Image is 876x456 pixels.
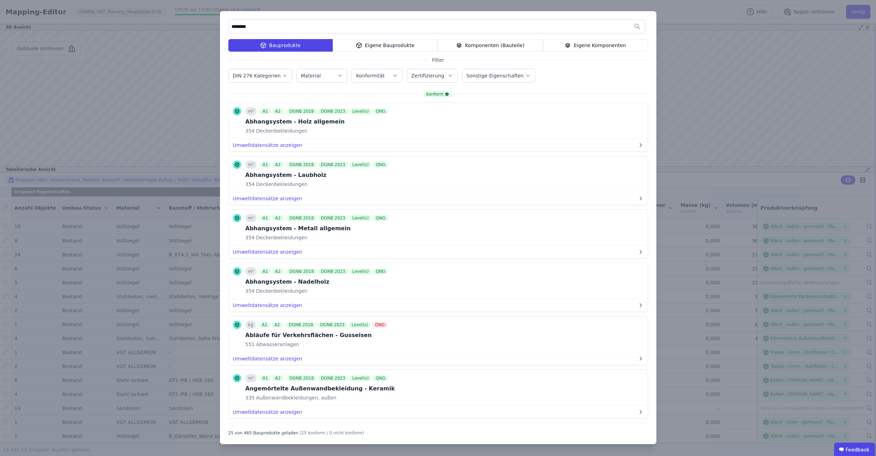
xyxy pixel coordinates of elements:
[260,215,271,221] div: A1
[372,322,388,328] div: QNG
[349,322,371,328] div: Level(s)
[318,109,348,114] div: DGNB 2023
[255,287,307,294] span: Deckenbekleidungen
[287,215,317,221] div: DGNB 2018
[373,162,388,167] div: QNG
[373,215,388,221] div: QNG
[349,162,371,167] div: Level(s)
[245,341,255,348] span: 551
[373,109,388,114] div: QNG
[245,278,390,286] div: Abhangsystem - Nadelholz
[287,269,317,274] div: DGNB 2018
[287,162,317,167] div: DGNB 2018
[245,127,255,134] span: 354
[438,39,543,52] div: Komponenten (Bauteile)
[318,269,348,274] div: DGNB 2023
[318,162,348,167] div: DGNB 2023
[229,406,648,418] button: Umweltdatensätze anzeigen
[300,427,364,436] div: (25 konform / 0 nicht konform)
[318,375,348,381] div: DGNB 2023
[349,215,371,221] div: Level(s)
[245,321,256,329] div: kg
[229,246,648,258] button: Umweltdatensätze anzeigen
[245,394,255,401] span: 335
[260,375,271,381] div: A1
[255,127,307,134] span: Deckenbekleidungen
[301,73,322,79] label: Material
[229,192,648,205] button: Umweltdatensätze anzeigen
[245,287,255,294] span: 354
[317,322,347,328] div: DGNB 2023
[352,69,402,82] button: Konformität
[245,171,390,179] div: Abhangsystem - Laubholz
[297,69,347,82] button: Material
[255,234,307,241] span: Deckenbekleidungen
[356,73,386,79] label: Konformität
[349,269,371,274] div: Level(s)
[229,299,648,312] button: Umweltdatensätze anzeigen
[373,269,388,274] div: QNG
[333,39,438,52] div: Eigene Bauprodukte
[349,375,371,381] div: Level(s)
[255,181,307,188] span: Deckenbekleidungen
[245,331,389,339] div: Abläufe für Verkehrsflächen - Gusseisen
[318,215,348,221] div: DGNB 2023
[373,375,388,381] div: QNG
[245,224,390,233] div: Abhangsystem - Metall allgemein
[228,427,299,436] div: 25 von 465 Bauprodukte geladen
[259,322,270,328] div: A1
[287,109,317,114] div: DGNB 2018
[428,57,448,63] span: Filter
[272,162,284,167] div: A2
[260,269,271,274] div: A1
[245,214,257,222] div: m²
[229,352,648,365] button: Umweltdatensätze anzeigen
[260,162,271,167] div: A1
[272,322,283,328] div: A2
[245,267,257,276] div: m²
[245,374,257,382] div: m²
[233,73,282,79] label: DIN 276 Kategorien
[255,394,336,401] span: Außenwandbekleidungen, außen
[411,73,446,79] label: Zertifizierung
[272,269,284,274] div: A2
[272,375,284,381] div: A2
[245,107,257,115] div: m²
[260,109,271,114] div: A1
[245,181,255,188] span: 354
[245,234,255,241] span: 354
[245,160,257,169] div: m²
[287,375,317,381] div: DGNB 2018
[272,109,284,114] div: A2
[543,39,648,52] div: Eigene Komponenten
[462,69,535,82] button: Sonstige Eigenschaften
[349,109,371,114] div: Level(s)
[228,39,333,52] div: Bauprodukte
[229,139,648,151] button: Umweltdatensätze anzeigen
[255,341,299,348] span: Abwasseranlagen
[229,69,292,82] button: DIN 276 Kategorien
[245,118,390,126] div: Abhangsystem - Holz allgemein
[272,215,284,221] div: A2
[466,73,525,79] label: Sonstige Eigenschaften
[286,322,316,328] div: DGNB 2018
[407,69,457,82] button: Zertifizierung
[245,384,395,393] div: Angemörtelte Außenwandbekleidung - Keramik
[424,91,452,97] div: konform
